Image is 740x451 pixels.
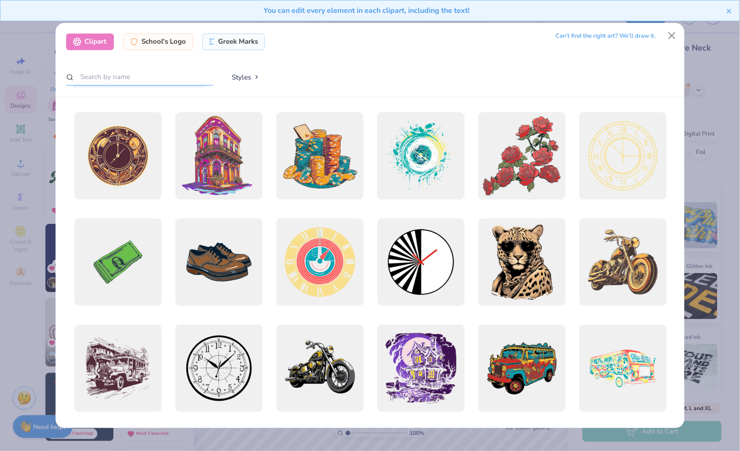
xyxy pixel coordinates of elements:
[663,27,681,45] button: Close
[123,34,193,50] div: School's Logo
[556,28,656,44] div: Can’t find the right art? We’ll draw it.
[66,34,114,50] div: Clipart
[7,5,726,16] div: You can edit every element in each clipart, including the text!
[202,34,265,50] div: Greek Marks
[726,5,733,16] button: close
[66,69,213,86] input: Search by name
[222,69,270,86] button: Styles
